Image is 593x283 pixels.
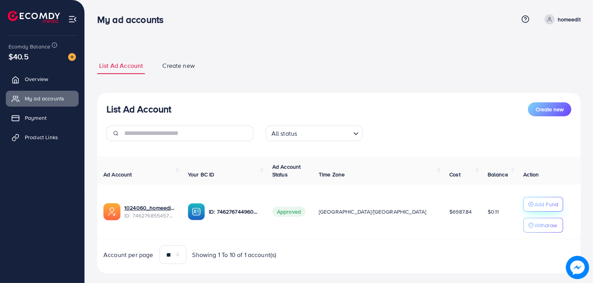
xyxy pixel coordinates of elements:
[162,61,195,70] span: Create new
[523,197,563,212] button: Add Fund
[541,14,581,24] a: homeedit
[6,129,79,145] a: Product Links
[8,11,60,23] img: logo
[535,221,557,230] p: Withdraw
[107,104,171,115] h3: List Ad Account
[523,218,563,233] button: Withdraw
[103,250,153,259] span: Account per page
[523,171,539,178] span: Action
[209,207,260,216] p: ID: 7462767449604177937
[9,43,50,50] span: Ecomdy Balance
[567,257,588,278] img: image
[299,126,350,139] input: Search for option
[270,128,299,139] span: All status
[188,203,205,220] img: ic-ba-acc.ded83a64.svg
[124,204,175,212] a: 1024060_homeedit7_1737561213516
[25,133,58,141] span: Product Links
[449,208,472,216] span: $6987.84
[449,171,461,178] span: Cost
[68,15,77,24] img: menu
[535,200,558,209] p: Add Fund
[266,126,363,141] div: Search for option
[319,171,345,178] span: Time Zone
[124,204,175,220] div: <span class='underline'>1024060_homeedit7_1737561213516</span></br>7462768554572742672
[6,91,79,106] a: My ad accounts
[25,114,46,122] span: Payment
[319,208,426,216] span: [GEOGRAPHIC_DATA]/[GEOGRAPHIC_DATA]
[488,171,508,178] span: Balance
[124,212,175,219] span: ID: 7462768554572742672
[25,95,64,102] span: My ad accounts
[536,105,564,113] span: Create new
[6,71,79,87] a: Overview
[9,51,29,62] span: $40.5
[97,14,170,25] h3: My ad accounts
[558,15,581,24] p: homeedit
[528,102,571,116] button: Create new
[488,208,499,216] span: $0.11
[188,171,215,178] span: Your BC ID
[68,53,76,61] img: image
[193,250,277,259] span: Showing 1 To 10 of 1 account(s)
[25,75,48,83] span: Overview
[272,163,301,178] span: Ad Account Status
[99,61,143,70] span: List Ad Account
[103,203,120,220] img: ic-ads-acc.e4c84228.svg
[6,110,79,126] a: Payment
[103,171,132,178] span: Ad Account
[272,207,306,217] span: Approved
